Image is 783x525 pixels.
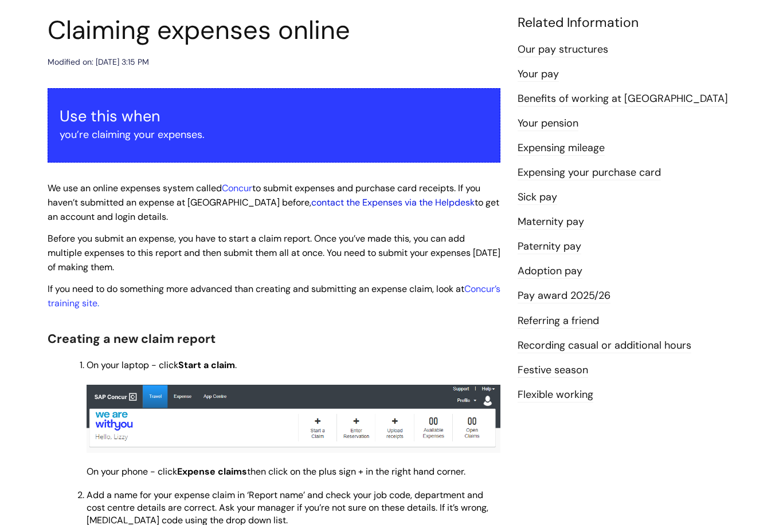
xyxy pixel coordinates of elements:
h1: Claiming expenses online [48,15,500,46]
span: . [48,283,500,310]
a: Our pay structures [518,43,608,58]
a: Flexible working [518,388,593,403]
p: you’re claiming your expenses. [60,126,488,144]
a: Pay award 2025/26 [518,289,610,304]
img: WV9Er42C4TaSfT5V2twgdu1p0y536jLoDg.png [87,385,500,454]
h4: Related Information [518,15,735,31]
a: Expensing mileage [518,141,605,156]
span: On your laptop - click . [87,360,237,372]
a: Benefits of working at [GEOGRAPHIC_DATA] [518,92,728,107]
a: Maternity pay [518,215,584,230]
span: Creating a new claim report [48,331,216,348]
a: Concur’s training site [48,283,500,310]
h3: Use this when [60,108,488,126]
span: On your phone - click then click on the plus sign + in the right hand corner. [87,466,465,478]
a: Adoption pay [518,265,582,279]
a: Expensing your purchase card [518,166,661,181]
strong: Start a claim [178,360,235,372]
a: Sick pay [518,191,557,206]
span: We use an online expenses system called to submit expenses and purchase card receipts. If you hav... [48,183,499,223]
a: contact the Expenses via the Helpdesk [311,197,475,209]
a: Recording casual or additional hours [518,339,691,354]
a: Your pay [518,68,559,82]
div: Modified on: [DATE] 3:15 PM [48,56,149,70]
span: If you need to do something more advanced than creating and submitting an expense claim, look at [48,283,464,295]
a: Your pension [518,117,578,132]
span: Before you submit an expense, you have to start a claim report. Once you’ve made this, you can ad... [48,233,500,274]
a: Festive season [518,364,588,378]
a: Paternity pay [518,240,581,255]
a: Referring a friend [518,314,599,329]
strong: Expense claims [177,466,247,478]
a: Concur [222,183,252,195]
